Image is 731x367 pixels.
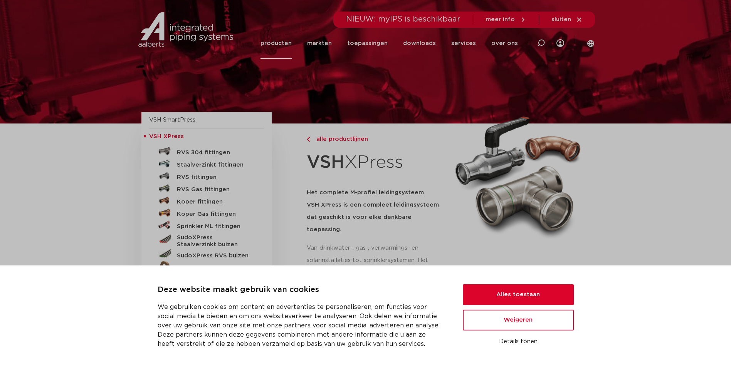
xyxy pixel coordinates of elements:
a: toepassingen [347,28,388,59]
h5: RVS Gas fittingen [177,186,253,193]
a: Staalverzinkt fittingen [149,157,264,170]
a: Sprinkler ML buizen [149,260,264,273]
h5: RVS fittingen [177,174,253,181]
h5: Koper fittingen [177,199,253,205]
span: sluiten [551,17,571,22]
h5: RVS 304 fittingen [177,149,253,156]
nav: Menu [260,28,518,59]
a: alle productlijnen [307,135,446,144]
a: SudoXPress Staalverzinkt buizen [149,231,264,248]
span: VSH XPress [149,133,184,139]
p: Van drinkwater-, gas-, verwarmings- en solarinstallaties tot sprinklersystemen. Het assortiment b... [307,242,446,279]
img: chevron-right.svg [307,137,310,142]
a: Sprinkler ML fittingen [149,219,264,231]
a: downloads [403,28,436,59]
a: RVS 304 fittingen [149,145,264,157]
button: Details tonen [463,335,574,348]
h5: Sprinkler ML fittingen [177,223,253,230]
a: RVS fittingen [149,170,264,182]
a: VSH SmartPress [149,117,195,123]
h5: SudoXPress RVS buizen [177,252,253,259]
a: producten [260,28,292,59]
p: We gebruiken cookies om content en advertenties te personaliseren, om functies voor social media ... [158,302,444,349]
span: meer info [486,17,515,22]
a: over ons [491,28,518,59]
a: meer info [486,16,526,23]
h1: XPress [307,148,446,177]
button: Weigeren [463,310,574,330]
a: Koper fittingen [149,194,264,207]
h5: Sprinkler ML buizen [177,265,253,272]
span: NIEUW: myIPS is beschikbaar [346,15,460,23]
span: alle productlijnen [312,136,368,142]
a: Koper Gas fittingen [149,207,264,219]
p: Deze website maakt gebruik van cookies [158,284,444,296]
h5: Staalverzinkt fittingen [177,162,253,168]
h5: Koper Gas fittingen [177,211,253,218]
div: my IPS [556,28,564,59]
button: Alles toestaan [463,284,574,305]
a: sluiten [551,16,583,23]
a: RVS Gas fittingen [149,182,264,194]
a: services [451,28,476,59]
a: SudoXPress RVS buizen [149,248,264,260]
a: markten [307,28,332,59]
h5: SudoXPress Staalverzinkt buizen [177,234,253,248]
strong: VSH [307,153,344,171]
h5: Het complete M-profiel leidingsysteem VSH XPress is een compleet leidingsysteem dat geschikt is v... [307,187,446,236]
